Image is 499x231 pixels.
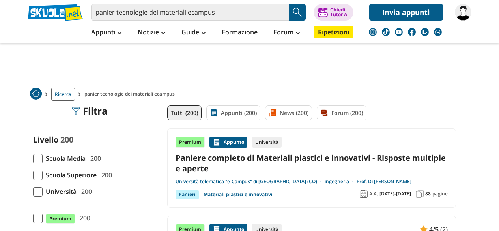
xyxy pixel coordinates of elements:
[176,137,205,148] div: Premium
[317,105,366,120] a: Forum (200)
[51,88,75,101] a: Ricerca
[176,152,448,174] a: Paniere completo di Materiali plastici e innovativi - Risposte multiple e aperte
[455,4,471,21] img: Maddox93
[167,105,202,120] a: Tutti (200)
[204,190,273,199] a: Materiali plastici e innovativi
[369,28,377,36] img: instagram
[271,26,302,40] a: Forum
[252,137,282,148] div: Università
[269,109,277,117] img: News filtro contenuto
[30,88,42,101] a: Home
[432,191,448,197] span: pagine
[136,26,168,40] a: Notizie
[176,178,325,185] a: Università telematica "e-Campus" di [GEOGRAPHIC_DATA] (CO)
[33,134,58,145] label: Livello
[434,28,442,36] img: WhatsApp
[43,153,86,163] span: Scuola Media
[78,186,92,197] span: 200
[292,6,303,18] img: Cerca appunti, riassunti o versioni
[360,190,368,198] img: Anno accademico
[330,8,349,17] div: Chiedi Tutor AI
[265,105,312,120] a: News (200)
[87,153,101,163] span: 200
[77,213,90,223] span: 200
[176,190,199,199] div: Panieri
[382,28,390,36] img: tiktok
[379,191,411,197] span: [DATE]-[DATE]
[369,191,378,197] span: A.A.
[314,26,353,38] a: Ripetizioni
[395,28,403,36] img: youtube
[206,105,260,120] a: Appunti (200)
[43,186,77,197] span: Università
[325,178,357,185] a: ingegneria
[179,26,208,40] a: Guide
[220,26,260,40] a: Formazione
[314,4,353,21] button: ChiediTutor AI
[60,134,73,145] span: 200
[30,88,42,100] img: Home
[209,137,247,148] div: Appunto
[320,109,328,117] img: Forum filtro contenuto
[357,178,411,185] a: Prof. Di [PERSON_NAME]
[46,214,75,224] span: Premium
[213,138,221,146] img: Appunti contenuto
[289,4,306,21] button: Search Button
[89,26,124,40] a: Appunti
[416,190,424,198] img: Pagine
[72,107,80,115] img: Filtra filtri mobile
[369,4,443,21] a: Invia appunti
[408,28,416,36] img: facebook
[210,109,218,117] img: Appunti filtro contenuto
[72,105,108,116] div: Filtra
[91,4,289,21] input: Cerca appunti, riassunti o versioni
[84,88,178,101] span: panier tecnologie dei materiali ecampus
[421,28,429,36] img: twitch
[43,170,97,180] span: Scuola Superiore
[98,170,112,180] span: 200
[425,191,431,197] span: 88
